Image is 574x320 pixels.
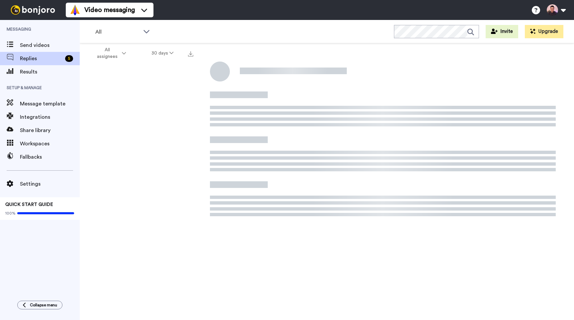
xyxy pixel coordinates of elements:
[20,41,80,49] span: Send videos
[94,47,121,60] span: All assignees
[186,48,195,58] button: Export all results that match these filters now.
[70,5,80,15] img: vm-color.svg
[84,5,135,15] span: Video messaging
[20,68,80,76] span: Results
[20,140,80,148] span: Workspaces
[20,100,80,108] span: Message template
[5,202,53,207] span: QUICK START GUIDE
[188,51,193,57] img: export.svg
[20,180,80,188] span: Settings
[5,211,16,216] span: 100%
[8,5,58,15] img: bj-logo-header-white.svg
[525,25,563,38] button: Upgrade
[139,47,186,59] button: 30 days
[20,55,62,63] span: Replies
[17,301,62,309] button: Collapse menu
[486,25,518,38] button: Invite
[20,113,80,121] span: Integrations
[65,55,73,62] div: 5
[30,302,57,308] span: Collapse menu
[81,44,139,63] button: All assignees
[20,153,80,161] span: Fallbacks
[20,126,80,134] span: Share library
[95,28,140,36] span: All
